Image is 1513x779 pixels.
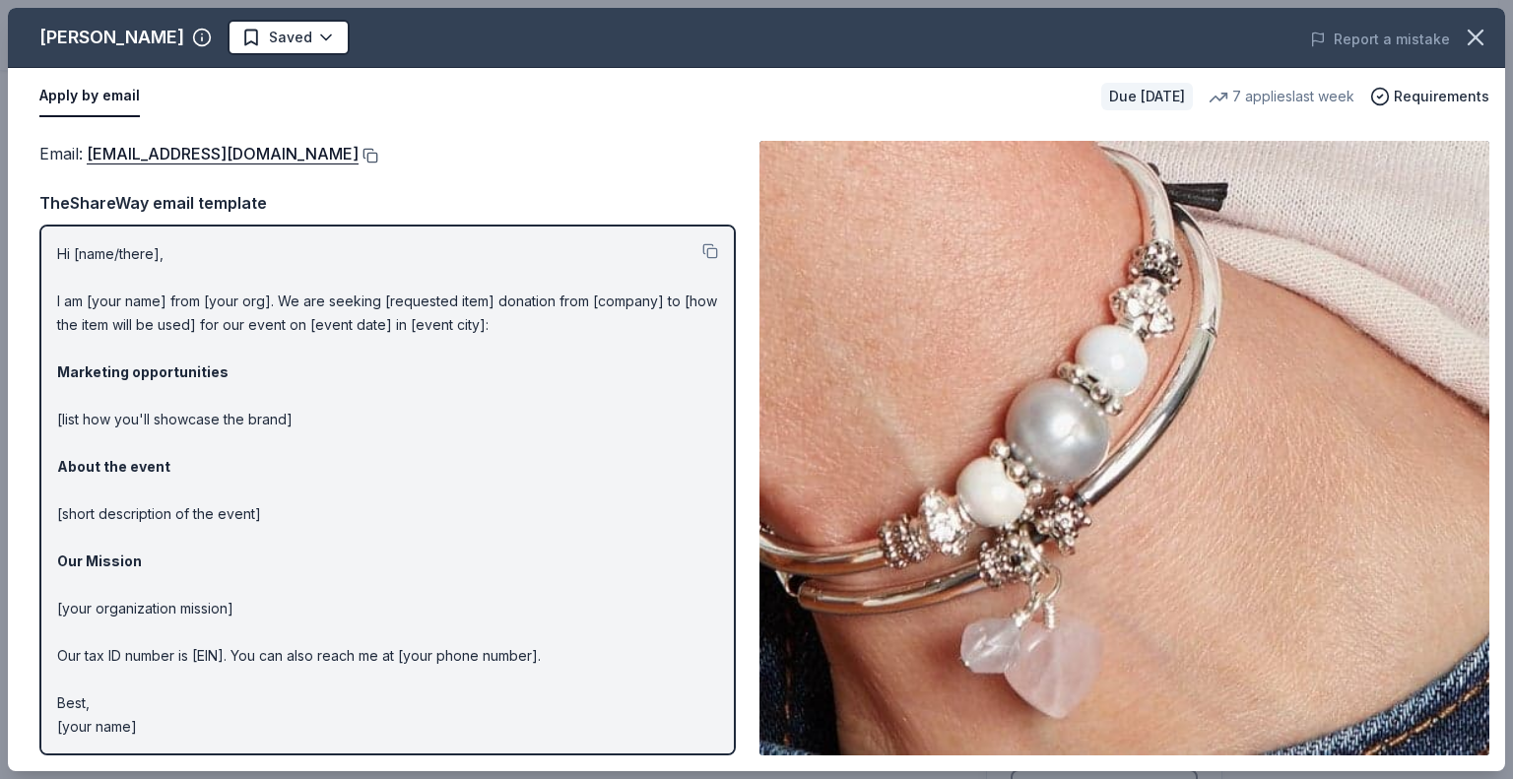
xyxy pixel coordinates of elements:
[759,141,1489,755] img: Image for Lizzy James
[1394,85,1489,108] span: Requirements
[57,363,229,380] strong: Marketing opportunities
[57,242,718,739] p: Hi [name/there], I am [your name] from [your org]. We are seeking [requested item] donation from ...
[39,190,736,216] div: TheShareWay email template
[39,144,359,163] span: Email :
[228,20,350,55] button: Saved
[39,76,140,117] button: Apply by email
[39,22,184,53] div: [PERSON_NAME]
[269,26,312,49] span: Saved
[57,458,170,475] strong: About the event
[1370,85,1489,108] button: Requirements
[57,552,142,569] strong: Our Mission
[1101,83,1193,110] div: Due [DATE]
[1209,85,1354,108] div: 7 applies last week
[1310,28,1450,51] button: Report a mistake
[87,141,359,166] a: [EMAIL_ADDRESS][DOMAIN_NAME]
